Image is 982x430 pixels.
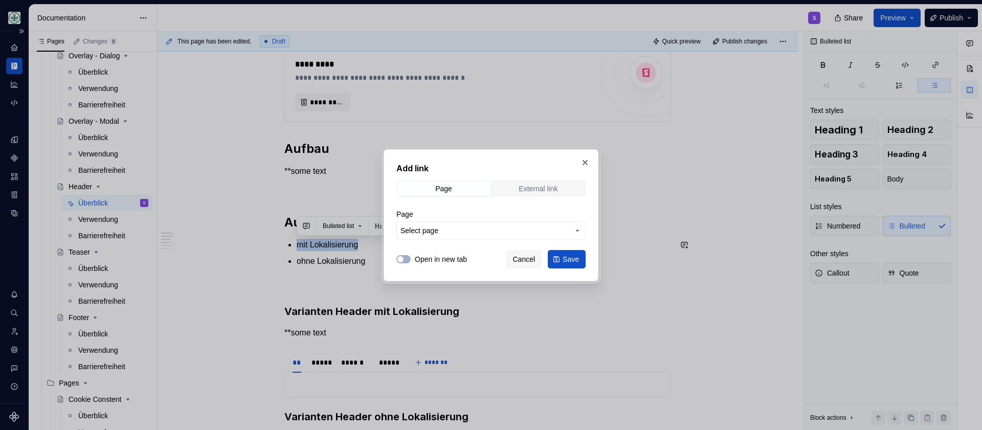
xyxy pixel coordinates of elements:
div: External link [519,185,557,193]
button: Select page [396,221,586,240]
label: Page [396,209,413,219]
div: Page [435,185,452,193]
label: Open in new tab [415,254,467,264]
span: Select page [400,225,438,236]
span: Save [563,254,579,264]
button: Cancel [506,250,542,268]
h2: Add link [396,162,586,174]
span: Cancel [512,254,535,264]
button: Save [548,250,586,268]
